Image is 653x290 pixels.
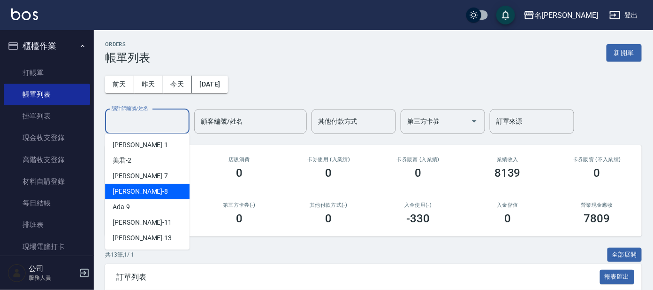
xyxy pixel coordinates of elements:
button: 登出 [606,7,642,24]
a: 現金收支登錄 [4,127,90,149]
button: 全部展開 [607,248,642,262]
h2: 入金使用(-) [385,202,452,208]
a: 排班表 [4,214,90,235]
h3: 0 [326,212,332,225]
span: [PERSON_NAME] -8 [113,187,168,196]
button: 報表匯出 [600,270,635,284]
h2: 業績收入 [474,157,541,163]
h2: 營業現金應收 [563,202,630,208]
h3: 8139 [494,166,521,180]
h2: ORDERS [105,41,150,47]
h3: 0 [236,166,243,180]
h5: 公司 [29,264,76,274]
button: Open [467,114,482,129]
p: 服務人員 [29,274,76,282]
button: save [496,6,515,24]
button: 櫃檯作業 [4,34,90,58]
img: Person [8,264,26,282]
span: [PERSON_NAME] -7 [113,171,168,181]
h3: 0 [415,166,421,180]
button: 昨天 [134,76,163,93]
h2: 卡券販賣 (不入業績) [563,157,630,163]
a: 材料自購登錄 [4,171,90,192]
a: 高階收支登錄 [4,149,90,171]
h2: 店販消費 [206,157,273,163]
h3: 0 [504,212,511,225]
h2: 卡券販賣 (入業績) [385,157,452,163]
a: 帳單列表 [4,84,90,105]
div: 名[PERSON_NAME] [535,9,598,21]
button: 前天 [105,76,134,93]
h2: 其他付款方式(-) [295,202,362,208]
h3: -330 [406,212,430,225]
span: 美君 -2 [113,156,131,165]
span: [PERSON_NAME] -13 [113,233,172,243]
button: [DATE] [192,76,228,93]
span: [PERSON_NAME] -11 [113,218,172,227]
label: 設計師編號/姓名 [112,105,148,112]
h3: 帳單列表 [105,51,150,64]
button: 新開單 [607,44,642,62]
button: 今天 [163,76,192,93]
h2: 入金儲值 [474,202,541,208]
a: 打帳單 [4,62,90,84]
button: 名[PERSON_NAME] [520,6,602,25]
img: Logo [11,8,38,20]
a: 新開單 [607,48,642,57]
h3: 0 [594,166,600,180]
h3: 0 [326,166,332,180]
p: 共 13 筆, 1 / 1 [105,251,134,259]
a: 現場電腦打卡 [4,236,90,258]
a: 掛單列表 [4,105,90,127]
span: 訂單列表 [116,273,600,282]
h3: 7809 [584,212,610,225]
span: 蔡詩岑 -14 [113,249,142,259]
a: 每日結帳 [4,192,90,214]
h2: 卡券使用 (入業績) [295,157,362,163]
span: [PERSON_NAME] -1 [113,140,168,150]
span: Ada -9 [113,202,130,212]
h2: 第三方卡券(-) [206,202,273,208]
h3: 0 [236,212,243,225]
a: 報表匯出 [600,272,635,281]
